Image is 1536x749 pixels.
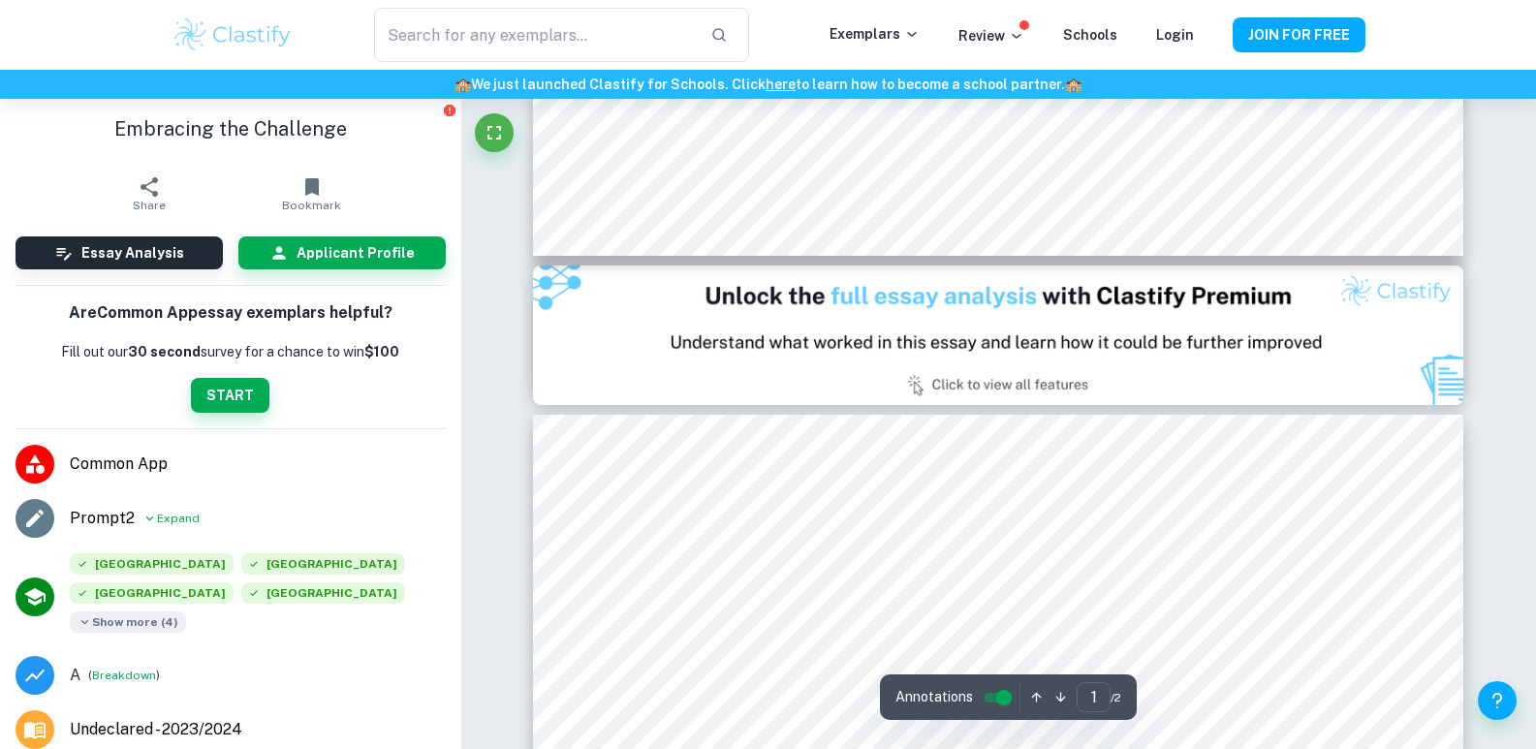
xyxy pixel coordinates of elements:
h6: Are Common App essay exemplars helpful? [69,301,392,326]
a: Login [1156,27,1194,43]
span: ( ) [88,666,160,684]
span: [GEOGRAPHIC_DATA] [241,582,405,604]
span: [GEOGRAPHIC_DATA] [70,553,234,575]
span: Undeclared - 2023/2024 [70,718,242,741]
button: Applicant Profile [238,236,446,269]
span: Show more ( 4 ) [70,611,186,633]
span: Bookmark [282,199,341,212]
div: Accepted: Harvard University [70,553,234,582]
div: Accepted: Brown University [241,582,405,611]
span: 🏫 [1065,77,1081,92]
img: Ad [533,265,1463,405]
span: Share [133,199,166,212]
a: Major and Application Year [70,718,258,741]
span: 🏫 [455,77,471,92]
b: 30 second [128,344,201,359]
h6: Applicant Profile [297,242,415,264]
p: Grade [70,664,80,687]
button: START [191,378,269,413]
p: Exemplars [830,23,920,45]
a: Prompt2 [70,507,135,530]
strong: $100 [364,344,399,359]
a: Schools [1063,27,1117,43]
span: [GEOGRAPHIC_DATA] [70,582,234,604]
span: [GEOGRAPHIC_DATA] [241,553,405,575]
button: Expand [142,507,200,530]
button: Report issue [443,103,457,117]
button: Help and Feedback [1478,681,1517,720]
input: Search for any exemplars... [374,8,694,62]
a: here [766,77,796,92]
span: / 2 [1111,689,1121,706]
span: Prompt 2 [70,507,135,530]
div: Accepted: Yale University [241,553,405,582]
button: Breakdown [92,667,156,684]
button: Bookmark [231,167,393,221]
div: Accepted: Columbia University [70,582,234,611]
p: Review [958,25,1024,47]
p: Fill out our survey for a chance to win [61,341,399,362]
img: Clastify logo [172,16,295,54]
h6: We just launched Clastify for Schools. Click to learn how to become a school partner. [4,74,1532,95]
span: Expand [157,510,200,527]
button: Essay Analysis [16,236,223,269]
h6: Essay Analysis [81,242,184,264]
span: Annotations [895,687,973,707]
span: Common App [70,453,446,476]
button: JOIN FOR FREE [1233,17,1365,52]
button: Fullscreen [475,113,514,152]
h1: Embracing the Challenge [16,114,446,143]
button: Share [68,167,231,221]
